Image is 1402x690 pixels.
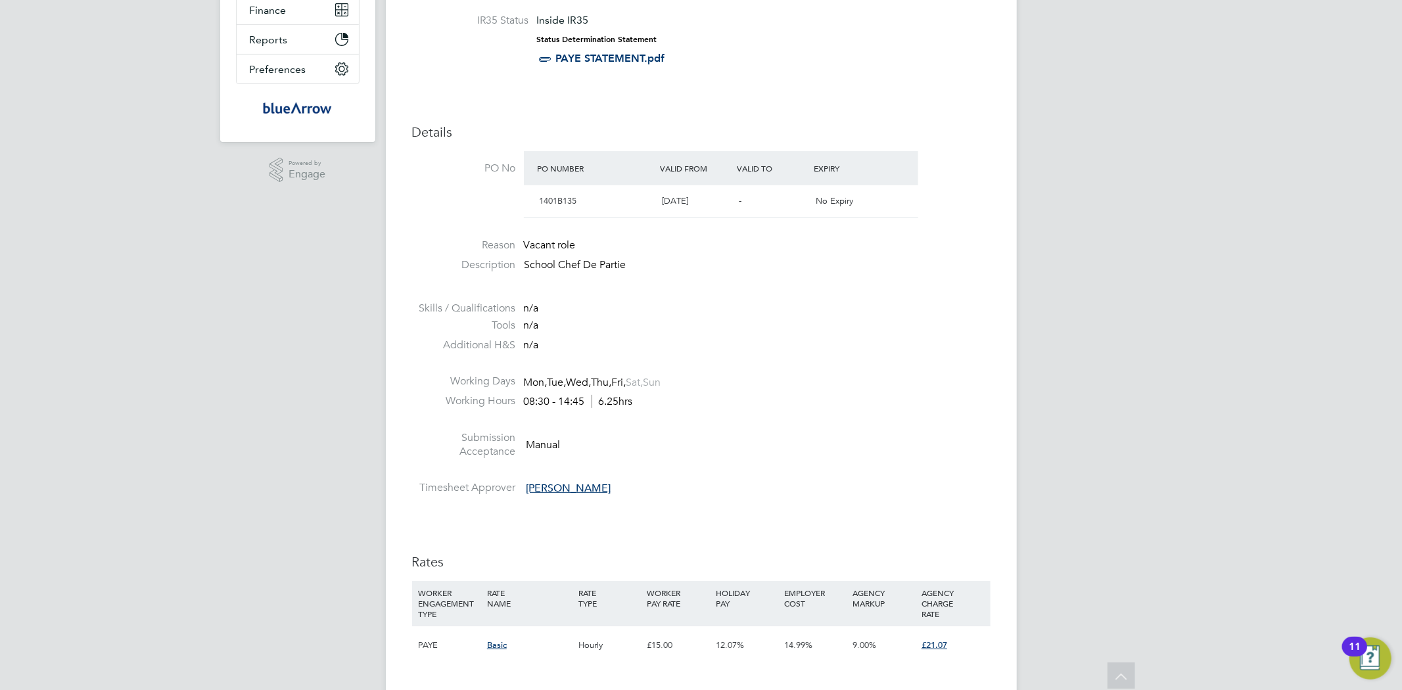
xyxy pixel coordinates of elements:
[781,581,849,615] div: EMPLOYER COST
[1349,647,1361,664] div: 11
[575,626,643,664] div: Hourly
[556,52,665,64] a: PAYE STATEMENT.pdf
[643,581,712,615] div: WORKER PAY RATE
[412,162,516,175] label: PO No
[412,302,516,315] label: Skills / Qualifications
[425,14,529,28] label: IR35 Status
[643,626,712,664] div: £15.00
[713,581,781,615] div: HOLIDAY PAY
[524,376,548,389] span: Mon,
[412,239,516,252] label: Reason
[592,395,633,408] span: 6.25hrs
[412,553,991,570] h3: Rates
[236,97,360,118] a: Go to home page
[412,394,516,408] label: Working Hours
[548,376,567,389] span: Tue,
[816,195,853,206] span: No Expiry
[853,639,877,651] span: 9.00%
[250,34,288,46] span: Reports
[487,639,507,651] span: Basic
[537,14,589,26] span: Inside IR35
[534,156,657,180] div: PO Number
[524,338,539,352] span: n/a
[237,55,359,83] button: Preferences
[269,158,325,183] a: Powered byEngage
[810,156,887,180] div: Expiry
[289,169,325,180] span: Engage
[263,97,331,118] img: bluearrow-logo-retina.png
[1349,637,1391,679] button: Open Resource Center, 11 new notifications
[524,239,576,252] span: Vacant role
[526,438,561,451] span: Manual
[412,319,516,333] label: Tools
[657,156,734,180] div: Valid From
[734,156,810,180] div: Valid To
[524,395,633,409] div: 08:30 - 14:45
[922,639,947,651] span: £21.07
[592,376,612,389] span: Thu,
[412,338,516,352] label: Additional H&S
[626,376,643,389] span: Sat,
[643,376,661,389] span: Sun
[415,581,484,626] div: WORKER ENGAGEMENT TYPE
[412,431,516,459] label: Submission Acceptance
[412,481,516,495] label: Timesheet Approver
[540,195,577,206] span: 1401B135
[524,302,539,315] span: n/a
[412,124,991,141] h3: Details
[484,581,575,615] div: RATE NAME
[575,581,643,615] div: RATE TYPE
[850,581,918,615] div: AGENCY MARKUP
[537,35,657,44] strong: Status Determination Statement
[525,258,991,272] p: School Chef De Partie
[250,4,287,16] span: Finance
[918,581,987,626] div: AGENCY CHARGE RATE
[412,375,516,388] label: Working Days
[567,376,592,389] span: Wed,
[237,25,359,54] button: Reports
[524,319,539,332] span: n/a
[716,639,744,651] span: 12.07%
[612,376,626,389] span: Fri,
[289,158,325,169] span: Powered by
[662,195,688,206] span: [DATE]
[526,482,611,495] span: [PERSON_NAME]
[250,63,306,76] span: Preferences
[784,639,812,651] span: 14.99%
[739,195,741,206] span: -
[415,626,484,664] div: PAYE
[412,258,516,272] label: Description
